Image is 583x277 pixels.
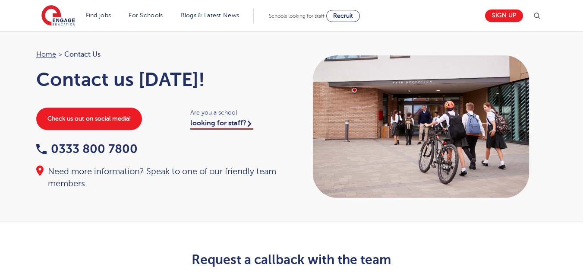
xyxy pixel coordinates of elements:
a: looking for staff? [190,119,253,130]
span: Are you a school [190,108,283,118]
span: > [58,51,62,58]
a: Sign up [485,10,523,22]
h2: Request a callback with the team [80,252,503,267]
a: For Schools [129,12,163,19]
a: Home [36,51,56,58]
span: Schools looking for staff [269,13,325,19]
a: Recruit [326,10,360,22]
span: Contact Us [64,49,101,60]
h1: Contact us [DATE]! [36,69,283,90]
a: Blogs & Latest News [181,12,240,19]
a: 0333 800 7800 [36,142,138,156]
a: Check us out on social media! [36,108,142,130]
nav: breadcrumb [36,49,283,60]
img: Engage Education [41,5,75,27]
a: Find jobs [86,12,111,19]
div: Need more information? Speak to one of our friendly team members. [36,166,283,190]
span: Recruit [333,13,353,19]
